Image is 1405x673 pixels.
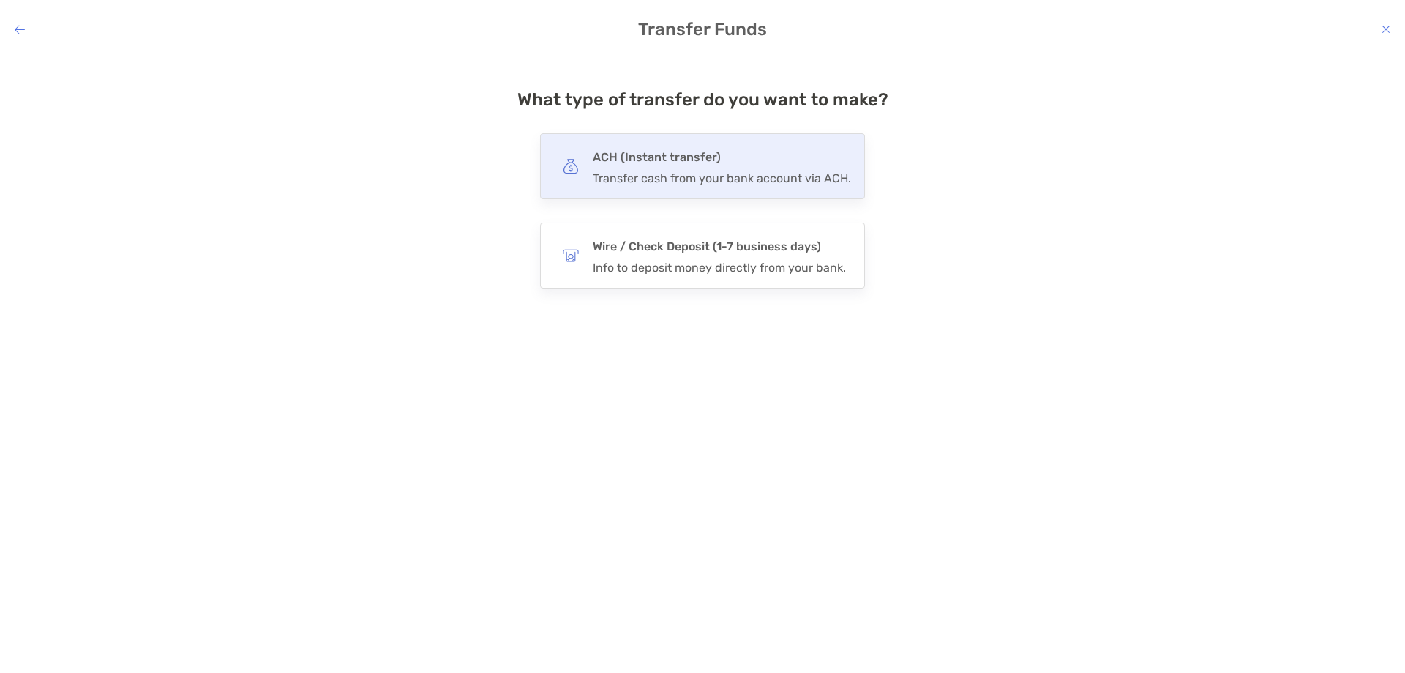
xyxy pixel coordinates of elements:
div: Info to deposit money directly from your bank. [593,261,846,275]
img: button icon [563,248,579,264]
img: button icon [563,158,579,174]
h4: What type of transfer do you want to make? [517,89,888,110]
h4: Wire / Check Deposit (1-7 business days) [593,237,846,257]
h4: ACH (Instant transfer) [593,147,851,168]
div: Transfer cash from your bank account via ACH. [593,171,851,185]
